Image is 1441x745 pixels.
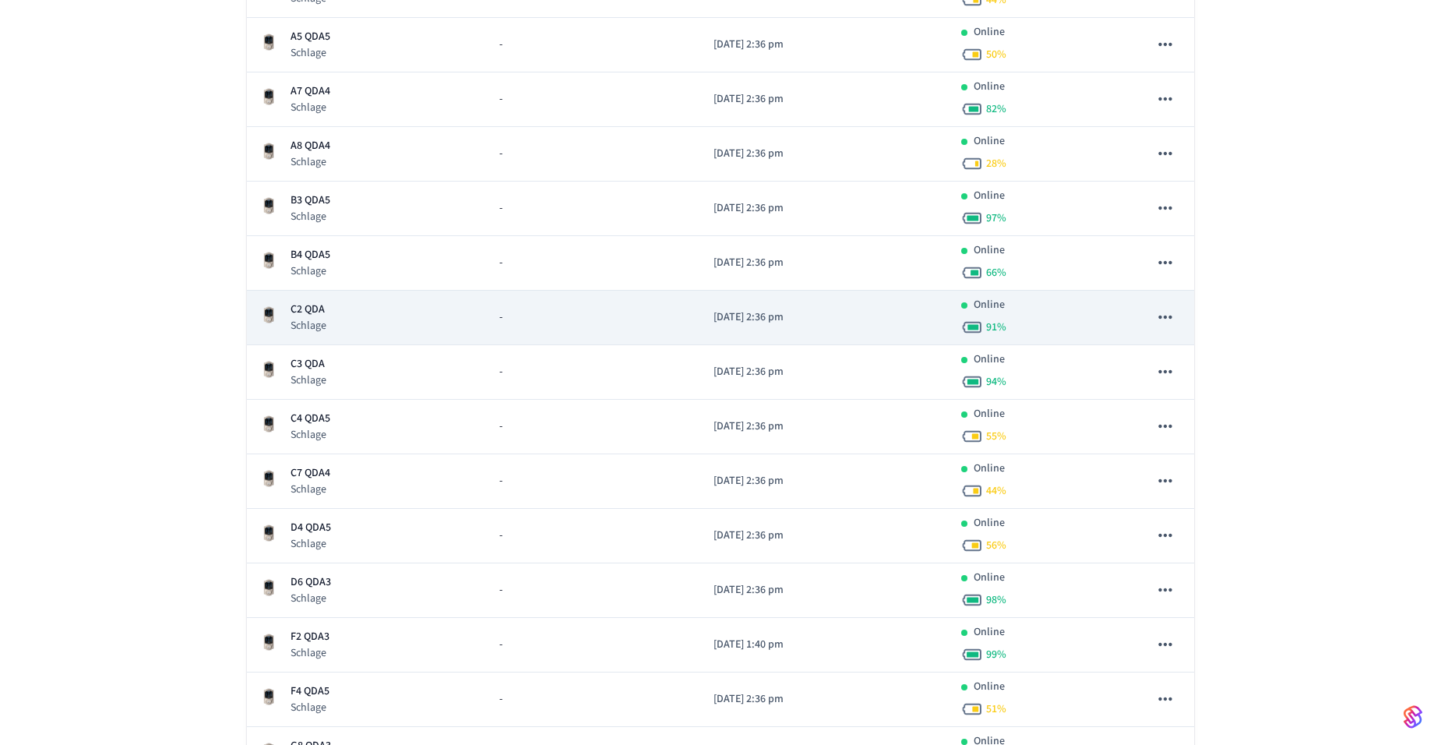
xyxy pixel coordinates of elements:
[713,473,936,489] p: [DATE] 2:36 pm
[291,427,330,443] p: Schlage
[974,133,1005,150] p: Online
[291,574,331,591] p: D6 QDA3
[974,297,1005,313] p: Online
[713,146,936,162] p: [DATE] 2:36 pm
[986,701,1006,717] span: 51 %
[499,418,502,435] span: -
[713,582,936,598] p: [DATE] 2:36 pm
[291,482,330,497] p: Schlage
[291,247,330,263] p: B4 QDA5
[974,461,1005,477] p: Online
[499,255,502,271] span: -
[291,372,326,388] p: Schlage
[499,691,502,708] span: -
[291,29,330,45] p: A5 QDA5
[259,360,278,379] img: Schlage Sense Smart Deadbolt with Camelot Trim, Front
[291,83,330,100] p: A7 QDA4
[259,142,278,161] img: Schlage Sense Smart Deadbolt with Camelot Trim, Front
[986,647,1006,662] span: 99 %
[259,578,278,597] img: Schlage Sense Smart Deadbolt with Camelot Trim, Front
[499,528,502,544] span: -
[986,429,1006,444] span: 55 %
[291,192,330,209] p: B3 QDA5
[713,255,936,271] p: [DATE] 2:36 pm
[291,700,329,715] p: Schlage
[291,411,330,427] p: C4 QDA5
[974,624,1005,641] p: Online
[986,156,1006,171] span: 28 %
[291,302,326,318] p: C2 QDA
[259,33,278,51] img: Schlage Sense Smart Deadbolt with Camelot Trim, Front
[499,582,502,598] span: -
[974,79,1005,95] p: Online
[291,536,331,552] p: Schlage
[259,687,278,706] img: Schlage Sense Smart Deadbolt with Camelot Trim, Front
[713,691,936,708] p: [DATE] 2:36 pm
[499,637,502,653] span: -
[713,37,936,53] p: [DATE] 2:36 pm
[974,242,1005,259] p: Online
[986,483,1006,499] span: 44 %
[291,100,330,115] p: Schlage
[974,24,1005,41] p: Online
[291,138,330,154] p: A8 QDA4
[713,364,936,380] p: [DATE] 2:36 pm
[499,37,502,53] span: -
[259,196,278,215] img: Schlage Sense Smart Deadbolt with Camelot Trim, Front
[259,469,278,488] img: Schlage Sense Smart Deadbolt with Camelot Trim, Front
[291,45,330,61] p: Schlage
[291,154,330,170] p: Schlage
[974,406,1005,422] p: Online
[499,364,502,380] span: -
[713,309,936,326] p: [DATE] 2:36 pm
[974,515,1005,531] p: Online
[499,309,502,326] span: -
[986,538,1006,553] span: 56 %
[291,263,330,279] p: Schlage
[499,473,502,489] span: -
[259,305,278,324] img: Schlage Sense Smart Deadbolt with Camelot Trim, Front
[291,591,331,606] p: Schlage
[259,633,278,651] img: Schlage Sense Smart Deadbolt with Camelot Trim, Front
[291,520,331,536] p: D4 QDA5
[986,47,1006,62] span: 50 %
[986,101,1006,117] span: 82 %
[986,592,1006,608] span: 98 %
[713,418,936,435] p: [DATE] 2:36 pm
[713,528,936,544] p: [DATE] 2:36 pm
[986,320,1006,335] span: 91 %
[259,524,278,542] img: Schlage Sense Smart Deadbolt with Camelot Trim, Front
[974,351,1005,368] p: Online
[291,683,329,700] p: F4 QDA5
[974,188,1005,204] p: Online
[713,637,936,653] p: [DATE] 1:40 pm
[259,87,278,106] img: Schlage Sense Smart Deadbolt with Camelot Trim, Front
[291,465,330,482] p: C7 QDA4
[974,570,1005,586] p: Online
[986,374,1006,390] span: 94 %
[259,415,278,433] img: Schlage Sense Smart Deadbolt with Camelot Trim, Front
[713,91,936,108] p: [DATE] 2:36 pm
[986,210,1006,226] span: 97 %
[291,645,329,661] p: Schlage
[291,356,326,372] p: C3 QDA
[499,200,502,217] span: -
[291,209,330,224] p: Schlage
[259,251,278,270] img: Schlage Sense Smart Deadbolt with Camelot Trim, Front
[291,318,326,334] p: Schlage
[291,629,329,645] p: F2 QDA3
[1404,704,1422,729] img: SeamLogoGradient.69752ec5.svg
[713,200,936,217] p: [DATE] 2:36 pm
[499,91,502,108] span: -
[499,146,502,162] span: -
[986,265,1006,281] span: 66 %
[974,679,1005,695] p: Online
